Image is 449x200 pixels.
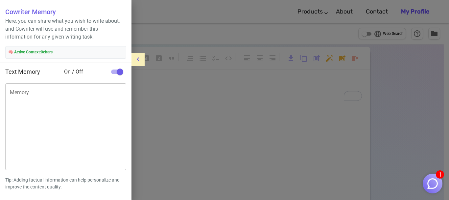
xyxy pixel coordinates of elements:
[426,177,439,190] img: Close chat
[131,53,145,66] button: menu
[436,170,444,179] span: 1
[5,17,126,41] p: Here, you can share what you wish to write about, and Cowriter will use and remember this informa...
[64,68,107,76] span: On / Off
[5,68,40,75] span: Text Memory
[8,49,123,56] span: 🧠 Active Context: 0 chars
[5,7,126,17] h6: Cowriter Memory
[5,177,126,190] p: Tip: Adding factual information can help personalize and improve the content quality.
